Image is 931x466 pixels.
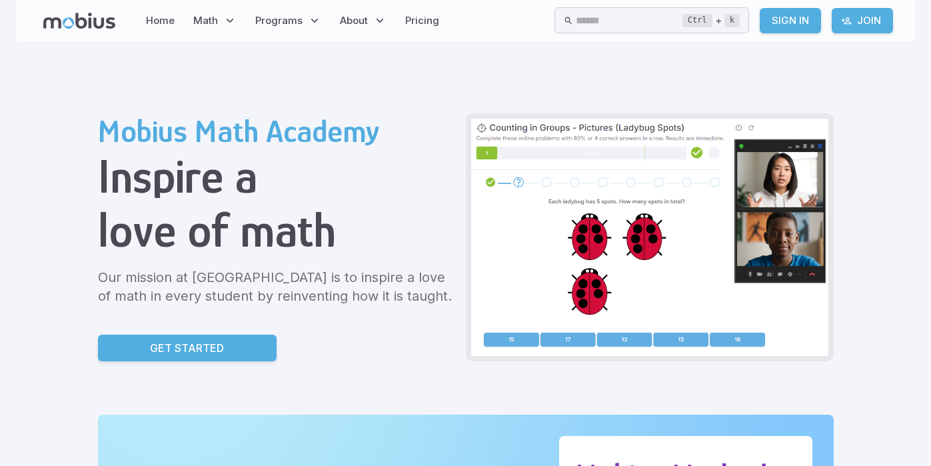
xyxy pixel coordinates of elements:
[98,203,455,257] h1: love of math
[193,13,218,28] span: Math
[832,8,893,33] a: Join
[150,340,224,356] p: Get Started
[255,13,303,28] span: Programs
[760,8,821,33] a: Sign In
[401,5,443,36] a: Pricing
[98,113,455,149] h2: Mobius Math Academy
[98,268,455,305] p: Our mission at [GEOGRAPHIC_DATA] is to inspire a love of math in every student by reinventing how...
[142,5,179,36] a: Home
[682,14,712,27] kbd: Ctrl
[724,14,740,27] kbd: k
[340,13,368,28] span: About
[98,149,455,203] h1: Inspire a
[471,119,828,356] img: Grade 2 Class
[682,13,740,29] div: +
[98,335,277,361] a: Get Started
